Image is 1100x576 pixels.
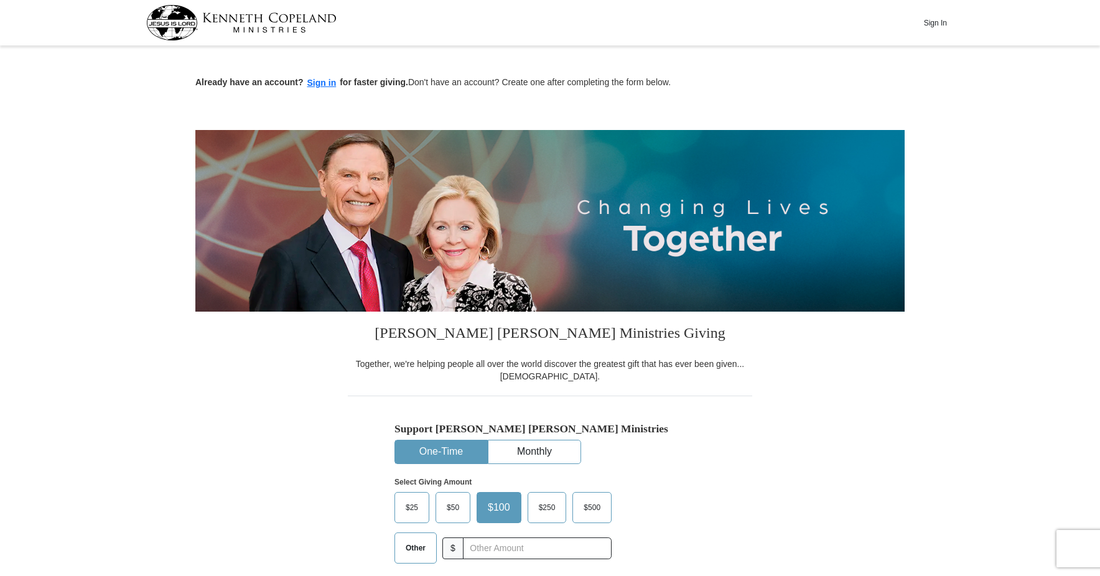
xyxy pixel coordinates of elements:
button: Sign in [304,76,340,90]
h3: [PERSON_NAME] [PERSON_NAME] Ministries Giving [348,312,752,358]
img: kcm-header-logo.svg [146,5,337,40]
span: $25 [399,498,424,517]
button: Sign In [916,13,954,32]
button: Monthly [488,440,580,463]
span: $50 [440,498,465,517]
span: $100 [482,498,516,517]
strong: Already have an account? for faster giving. [195,77,408,87]
span: $500 [577,498,607,517]
span: $250 [533,498,562,517]
h5: Support [PERSON_NAME] [PERSON_NAME] Ministries [394,422,706,435]
input: Other Amount [463,537,612,559]
button: One-Time [395,440,487,463]
p: Don't have an account? Create one after completing the form below. [195,76,905,90]
span: $ [442,537,464,559]
span: Other [399,539,432,557]
strong: Select Giving Amount [394,478,472,486]
div: Together, we're helping people all over the world discover the greatest gift that has ever been g... [348,358,752,383]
